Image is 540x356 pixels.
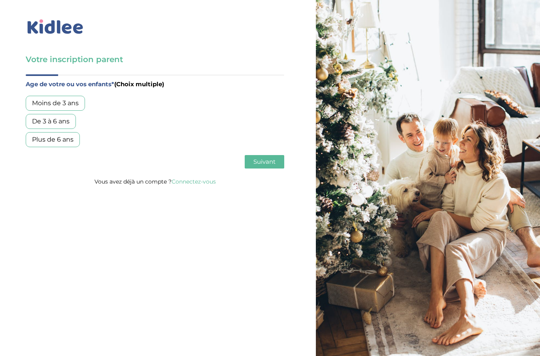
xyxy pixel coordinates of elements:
[26,96,85,111] div: Moins de 3 ans
[26,132,80,147] div: Plus de 6 ans
[26,79,284,89] label: Age de votre ou vos enfants*
[172,178,216,185] a: Connectez-vous
[26,176,284,187] p: Vous avez déjà un compte ?
[26,155,63,169] button: Précédent
[245,155,284,169] button: Suivant
[26,54,284,65] h3: Votre inscription parent
[253,158,276,165] span: Suivant
[114,80,164,88] span: (Choix multiple)
[26,114,76,129] div: De 3 à 6 ans
[26,18,85,36] img: logo_kidlee_bleu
